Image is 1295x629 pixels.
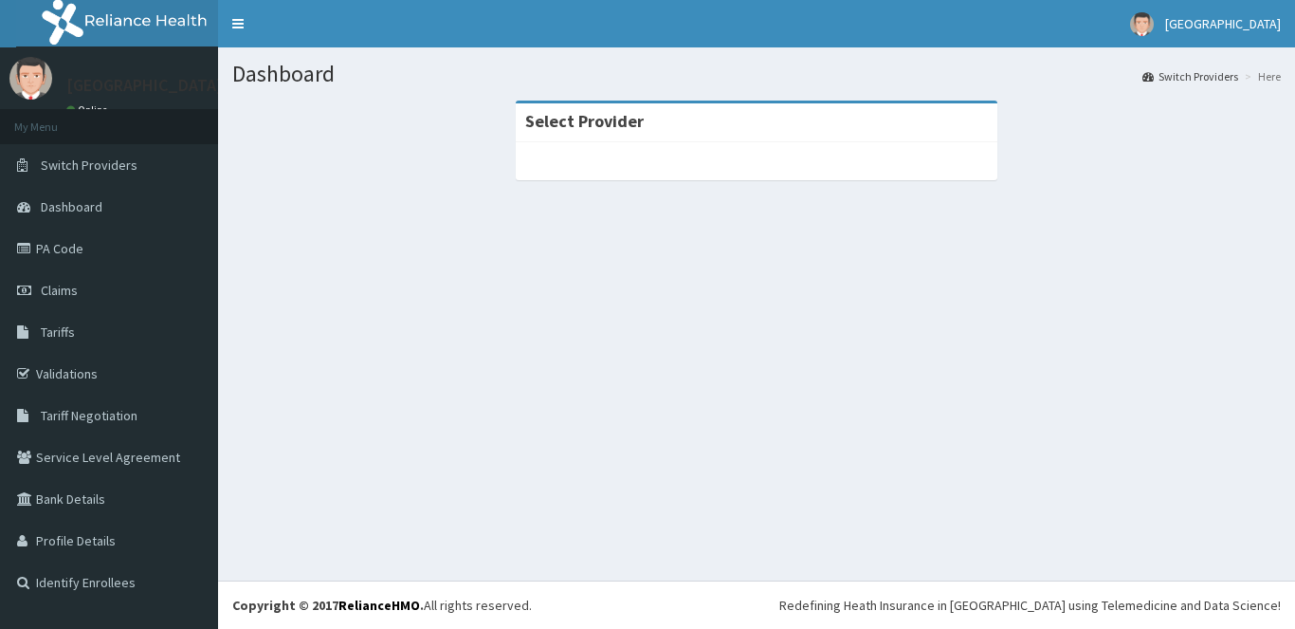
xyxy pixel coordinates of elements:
li: Here [1240,68,1281,84]
footer: All rights reserved. [218,581,1295,629]
a: RelianceHMO [338,597,420,614]
img: User Image [9,57,52,100]
p: [GEOGRAPHIC_DATA] [66,77,223,94]
span: Tariff Negotiation [41,407,137,424]
strong: Select Provider [525,110,644,132]
strong: Copyright © 2017 . [232,597,424,614]
h1: Dashboard [232,62,1281,86]
span: Tariffs [41,324,75,341]
span: Switch Providers [41,157,137,174]
a: Online [66,103,112,117]
span: [GEOGRAPHIC_DATA] [1165,15,1281,32]
span: Dashboard [41,198,102,215]
span: Claims [41,282,78,299]
img: User Image [1130,12,1154,36]
div: Redefining Heath Insurance in [GEOGRAPHIC_DATA] using Telemedicine and Data Science! [779,596,1281,615]
a: Switch Providers [1142,68,1238,84]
